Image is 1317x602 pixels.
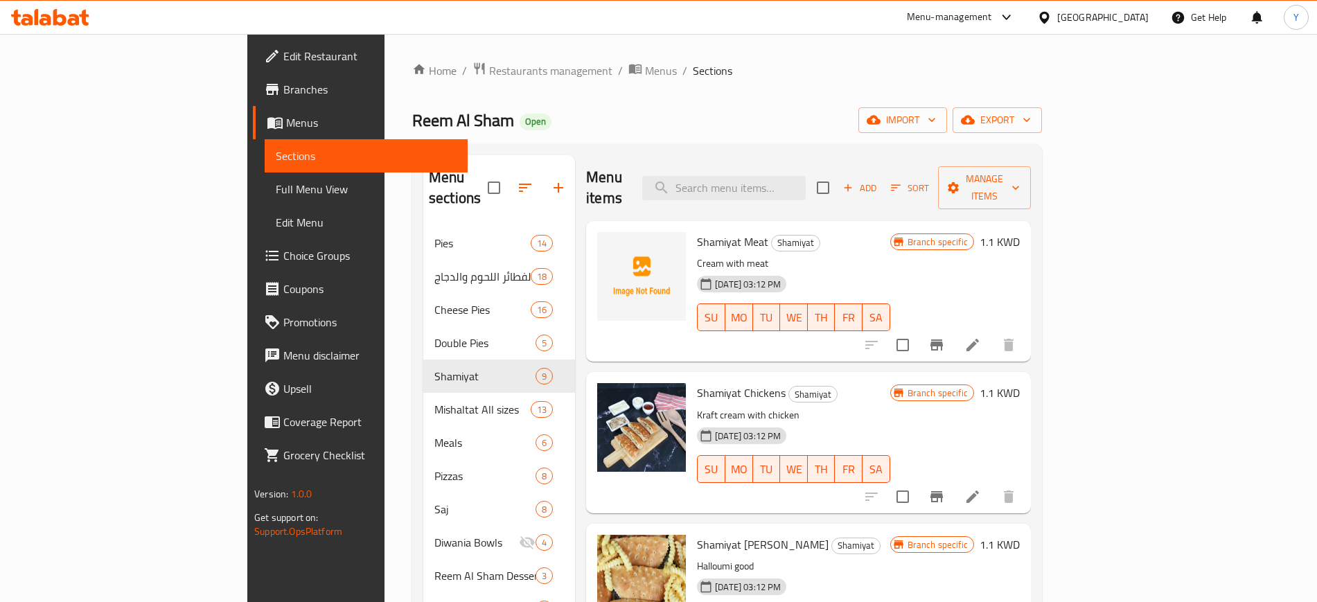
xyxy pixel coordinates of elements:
[709,430,786,443] span: [DATE] 03:12 PM
[780,455,808,483] button: WE
[489,62,612,79] span: Restaurants management
[536,534,553,551] div: items
[831,538,881,554] div: Shamiyat
[725,303,753,331] button: MO
[868,308,885,328] span: SA
[980,535,1020,554] h6: 1.1 KWD
[882,177,938,199] span: Sort items
[434,501,536,517] span: Saj
[863,455,890,483] button: SA
[434,468,536,484] span: Pizzas
[434,534,519,551] span: Diwania Bowls
[423,293,575,326] div: Cheese Pies16
[423,526,575,559] div: Diwania Bowls4
[597,383,686,472] img: Shamiyat Chickens
[423,459,575,493] div: Pizzas8
[253,272,467,306] a: Coupons
[531,270,552,283] span: 18
[808,455,836,483] button: TH
[838,177,882,199] button: Add
[531,303,552,317] span: 16
[434,567,536,584] span: Reem Al Sham Desserts
[283,81,456,98] span: Branches
[780,303,808,331] button: WE
[283,347,456,364] span: Menu disclaimer
[536,337,552,350] span: 5
[697,255,890,272] p: Cream with meat
[786,459,802,479] span: WE
[808,173,838,202] span: Select section
[536,567,553,584] div: items
[645,62,677,79] span: Menus
[283,247,456,264] span: Choice Groups
[725,455,753,483] button: MO
[509,171,542,204] span: Sort sections
[813,459,830,479] span: TH
[283,447,456,463] span: Grocery Checklist
[423,326,575,360] div: Double Pies5
[253,73,467,106] a: Branches
[536,434,553,451] div: items
[536,501,553,517] div: items
[992,480,1025,513] button: delete
[902,387,973,400] span: Branch specific
[283,48,456,64] span: Edit Restaurant
[703,459,720,479] span: SU
[254,522,342,540] a: Support.OpsPlatform
[858,107,947,133] button: import
[520,116,551,127] span: Open
[840,459,857,479] span: FR
[753,303,781,331] button: TU
[902,538,973,551] span: Branch specific
[788,386,838,402] div: Shamiyat
[520,114,551,130] div: Open
[254,485,288,503] span: Version:
[531,235,553,251] div: items
[479,173,509,202] span: Select all sections
[542,171,575,204] button: Add section
[265,206,467,239] a: Edit Menu
[753,455,781,483] button: TU
[1057,10,1149,25] div: [GEOGRAPHIC_DATA]
[253,39,467,73] a: Edit Restaurant
[1293,10,1299,25] span: Y
[731,308,748,328] span: MO
[697,382,786,403] span: Shamiyat Chickens
[253,339,467,372] a: Menu disclaimer
[887,177,932,199] button: Sort
[531,268,553,285] div: items
[434,401,531,418] span: Mishaltat All sizes
[472,62,612,80] a: Restaurants management
[597,232,686,321] img: Shamiyat Meat
[536,536,552,549] span: 4
[536,436,552,450] span: 6
[434,368,536,384] span: Shamiyat
[519,534,536,551] svg: Inactive section
[434,301,531,318] div: Cheese Pies
[434,335,536,351] span: Double Pies
[697,231,768,252] span: Shamiyat Meat
[253,372,467,405] a: Upsell
[265,172,467,206] a: Full Menu View
[832,538,880,554] span: Shamiyat
[531,237,552,250] span: 14
[531,401,553,418] div: items
[835,455,863,483] button: FR
[840,308,857,328] span: FR
[283,380,456,397] span: Upsell
[863,303,890,331] button: SA
[434,434,536,451] span: Meals
[265,139,467,172] a: Sections
[536,335,553,351] div: items
[536,368,553,384] div: items
[423,559,575,592] div: Reem Al Sham Desserts3
[789,387,837,402] span: Shamiyat
[786,308,802,328] span: WE
[423,260,575,293] div: الفطائر اللحوم والدجاج18
[771,235,820,251] div: Shamiyat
